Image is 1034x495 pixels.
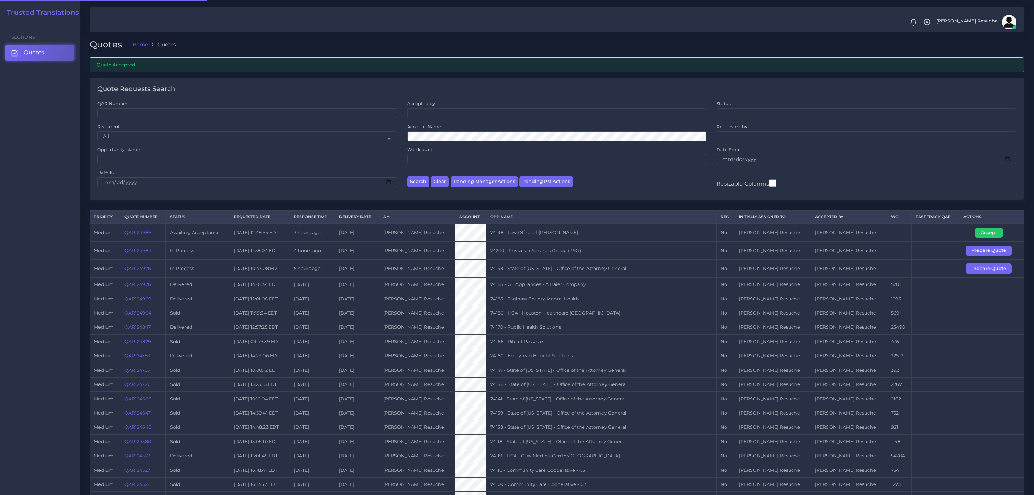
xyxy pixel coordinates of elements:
[94,410,113,416] span: medium
[335,349,379,363] td: [DATE]
[124,367,150,373] a: QAR124755
[887,210,911,224] th: WC
[486,434,717,449] td: 74118 - State of [US_STATE] - Office of the Attorney General
[486,363,717,377] td: 74147 - State of [US_STATE] - Office of the Attorney General
[166,259,229,277] td: In Process
[290,210,335,224] th: Response Time
[166,349,229,363] td: Delivered
[124,424,151,430] a: QAR124646
[486,278,717,292] td: 74184 - GE Appliances - A Haier Company
[887,406,911,420] td: 732
[735,320,811,334] td: [PERSON_NAME] Resuche
[97,169,114,175] label: Date To
[335,242,379,259] td: [DATE]
[735,306,811,320] td: [PERSON_NAME] Resuche
[166,334,229,349] td: Sold
[229,349,290,363] td: [DATE] 14:29:06 EDT
[735,392,811,406] td: [PERSON_NAME] Resuche
[124,324,151,330] a: QAR124847
[716,320,735,334] td: No
[887,477,911,491] td: 1273
[229,449,290,463] td: [DATE] 15:01:45 EDT
[94,266,113,271] span: medium
[735,449,811,463] td: [PERSON_NAME] Resuche
[229,320,290,334] td: [DATE] 12:57:25 EDT
[735,420,811,434] td: [PERSON_NAME] Resuche
[335,278,379,292] td: [DATE]
[486,449,717,463] td: 74119 - HCA - CJW Medical Center/[GEOGRAPHIC_DATA]
[379,420,455,434] td: [PERSON_NAME] Resuche
[811,334,887,349] td: [PERSON_NAME] Resuche
[229,259,290,277] td: [DATE] 10:43:08 EDT
[290,278,335,292] td: [DATE]
[887,378,911,392] td: 2767
[97,100,127,107] label: QAR Number
[148,41,176,48] li: Quotes
[887,320,911,334] td: 23490
[716,210,735,224] th: REC
[486,242,717,259] td: 74200 - Physician Services Group (PSG)
[166,392,229,406] td: Sold
[936,19,998,24] span: [PERSON_NAME] Resuche
[94,382,113,387] span: medium
[716,349,735,363] td: No
[811,259,887,277] td: [PERSON_NAME] Resuche
[486,224,717,242] td: 74198 - Law Office of [PERSON_NAME]
[124,230,151,235] a: QAR124986
[379,224,455,242] td: [PERSON_NAME] Resuche
[716,292,735,306] td: No
[887,334,911,349] td: 476
[887,224,911,242] td: 1
[124,482,151,487] a: QAR124526
[335,320,379,334] td: [DATE]
[290,363,335,377] td: [DATE]
[379,363,455,377] td: [PERSON_NAME] Resuche
[716,449,735,463] td: No
[1002,15,1016,29] img: avatar
[379,334,455,349] td: [PERSON_NAME] Resuche
[335,306,379,320] td: [DATE]
[166,278,229,292] td: Delivered
[486,406,717,420] td: 74139 - State of [US_STATE] - Office of the Attorney General
[735,242,811,259] td: [PERSON_NAME] Resuche
[407,146,432,153] label: Wordcount
[455,210,486,224] th: Account
[811,449,887,463] td: [PERSON_NAME] Resuche
[735,363,811,377] td: [PERSON_NAME] Resuche
[290,320,335,334] td: [DATE]
[94,453,113,458] span: medium
[229,477,290,491] td: [DATE] 16:13:32 EDT
[124,396,151,402] a: QAR124686
[290,334,335,349] td: [DATE]
[379,477,455,491] td: [PERSON_NAME] Resuche
[486,210,717,224] th: Opp Name
[335,392,379,406] td: [DATE]
[716,434,735,449] td: No
[735,210,811,224] th: Initially Assigned to
[229,463,290,477] td: [DATE] 16:18:41 EDT
[229,306,290,320] td: [DATE] 11:19:34 EDT
[229,242,290,259] td: [DATE] 11:58:04 EDT
[716,378,735,392] td: No
[290,378,335,392] td: [DATE]
[124,310,151,316] a: QAR124904
[887,463,911,477] td: 754
[716,259,735,277] td: No
[887,259,911,277] td: 1
[486,378,717,392] td: 74148 - State of [US_STATE] - Office of the Attorney General
[97,124,120,130] label: Recurrent
[290,259,335,277] td: 5 hours ago
[379,378,455,392] td: [PERSON_NAME] Resuche
[716,406,735,420] td: No
[166,224,229,242] td: Awaiting Acceptance
[290,477,335,491] td: [DATE]
[290,242,335,259] td: 4 hours ago
[166,306,229,320] td: Sold
[290,463,335,477] td: [DATE]
[335,406,379,420] td: [DATE]
[90,210,120,224] th: Priority
[716,306,735,320] td: No
[290,306,335,320] td: [DATE]
[2,9,79,17] h2: Trusted Translations
[229,420,290,434] td: [DATE] 14:48:23 EDT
